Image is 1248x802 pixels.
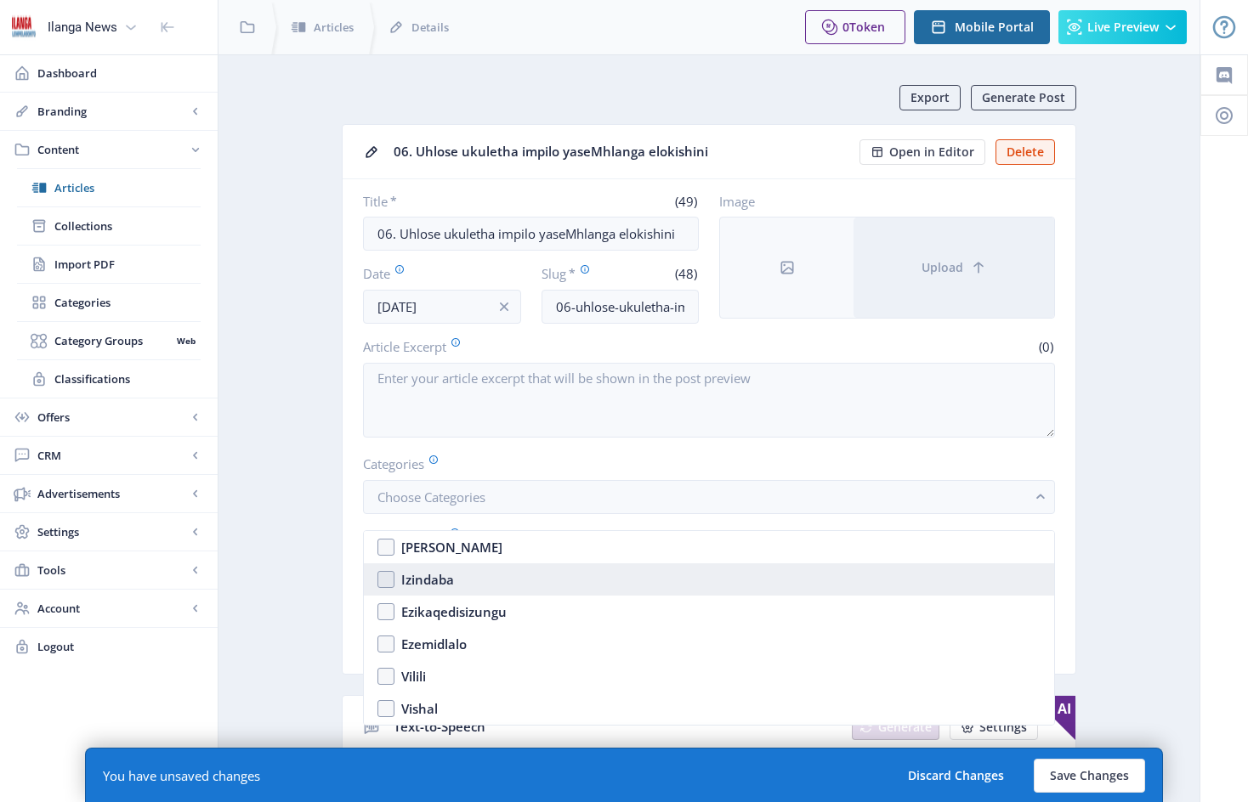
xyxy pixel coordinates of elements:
span: Export [910,91,950,104]
span: Generate Post [982,91,1065,104]
button: Mobile Portal [914,10,1050,44]
div: 06. Uhlose ukuletha impilo yaseMhlanga elokishini [394,138,849,165]
span: Classifications [54,370,201,387]
span: Generate [878,720,932,734]
span: Collections [54,217,201,234]
button: Export [899,85,961,110]
span: Offers [37,409,187,426]
span: Branding [37,103,187,120]
label: Title [363,193,525,210]
nb-icon: info [496,298,513,315]
a: Import PDF [17,246,201,283]
div: Vishal [401,698,438,719]
a: Classifications [17,360,201,398]
span: Settings [979,720,1027,734]
label: Date [363,264,508,283]
button: Generate Post [971,85,1076,110]
span: Open in Editor [889,145,974,159]
span: Import PDF [54,256,201,273]
button: Save Changes [1034,759,1145,793]
span: Details [411,19,449,36]
button: Generate [852,714,939,740]
span: Advertisements [37,485,187,502]
span: Mobile Portal [955,20,1034,34]
label: Article Excerpt [363,337,702,356]
a: Category GroupsWeb [17,322,201,359]
span: Articles [54,179,201,196]
button: 0Token [805,10,905,44]
div: Izindaba [401,569,454,590]
span: Tools [37,562,187,579]
span: Articles [314,19,354,36]
span: Dashboard [37,65,204,82]
label: Image [719,193,1041,210]
button: Choose Categories [363,480,1055,514]
a: Categories [17,284,201,321]
span: Settings [37,523,187,540]
a: Articles [17,169,201,206]
span: Content [37,141,187,158]
span: Choose Categories [377,489,485,505]
div: Ilanga News [48,8,117,46]
a: New page [842,714,939,740]
input: Type Article Title ... [363,217,699,251]
span: CRM [37,447,187,464]
div: Vilili [401,666,426,686]
button: Settings [950,714,1038,740]
span: Live Preview [1087,20,1159,34]
div: [PERSON_NAME] [401,537,502,557]
span: (48) [672,265,699,282]
input: Publishing Date [363,290,521,324]
span: Category Groups [54,332,171,349]
div: Ezikaqedisizungu [401,601,507,622]
div: Ezemidlalo [401,634,467,654]
button: Live Preview [1058,10,1187,44]
span: Upload [922,261,963,274]
label: Categories [363,455,1041,473]
span: (0) [1036,338,1055,355]
a: New page [939,714,1038,740]
label: Slug [542,264,614,283]
span: Categories [54,294,201,311]
div: You have unsaved changes [103,767,260,784]
nb-badge: Web [171,332,201,349]
button: Delete [996,139,1055,165]
label: Classifications [363,528,1041,546]
span: Text-to-Speech [394,718,485,735]
span: Token [849,19,885,35]
span: Logout [37,638,204,655]
span: (49) [672,193,699,210]
button: Open in Editor [859,139,985,165]
button: Upload [854,217,1054,318]
img: 6e32966d-d278-493e-af78-9af65f0c2223.png [10,14,37,41]
a: Collections [17,207,201,245]
button: Discard Changes [892,759,1020,793]
span: Account [37,600,187,617]
button: info [487,290,521,324]
input: this-is-how-a-slug-looks-like [542,290,700,324]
